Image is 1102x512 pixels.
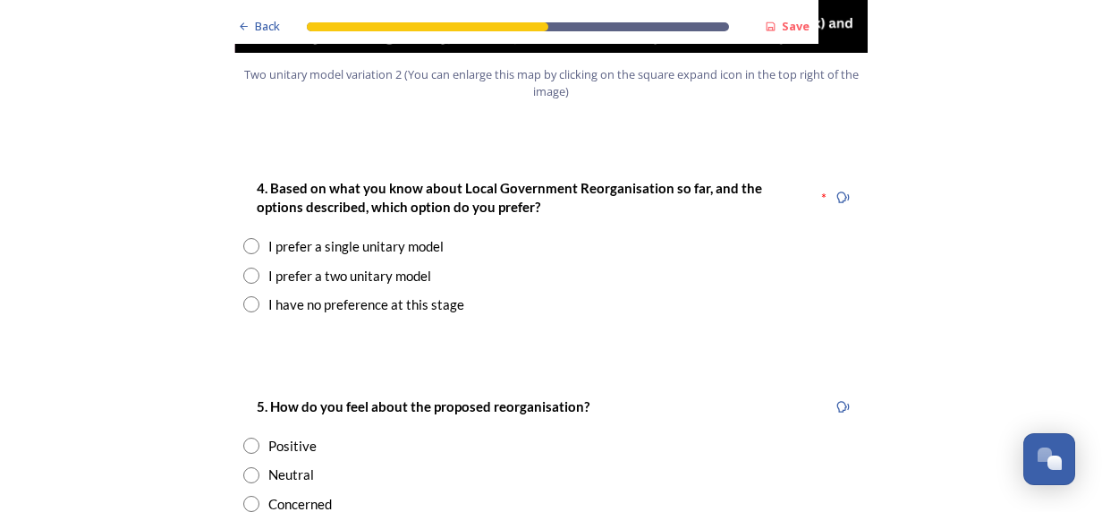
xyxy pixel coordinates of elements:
div: I prefer a single unitary model [268,236,444,257]
strong: 5. How do you feel about the proposed reorganisation? [257,398,589,414]
button: Open Chat [1023,433,1075,485]
div: Positive [268,436,317,457]
strong: Save [782,18,810,34]
div: I have no preference at this stage [268,294,464,315]
div: I prefer a two unitary model [268,266,431,286]
span: Two unitary model variation 2 (You can enlarge this map by clicking on the square expand icon in ... [242,66,860,100]
strong: 4. Based on what you know about Local Government Reorganisation so far, and the options described... [257,180,765,215]
span: Back [255,18,280,35]
div: Neutral [268,465,314,485]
